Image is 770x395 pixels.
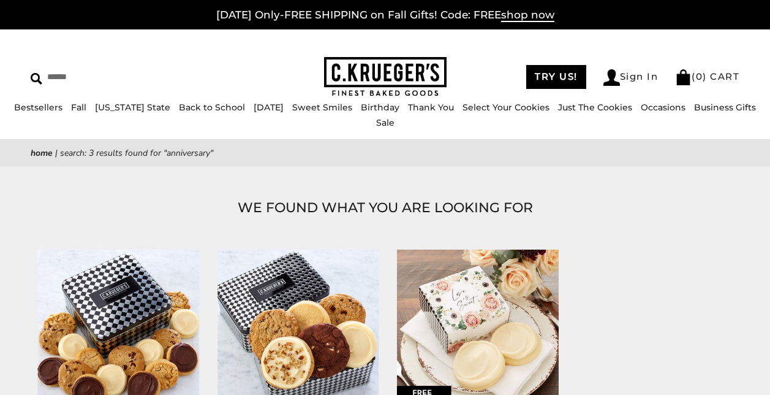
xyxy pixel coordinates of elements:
a: Home [31,147,53,159]
a: Bestsellers [14,102,62,113]
img: Account [603,69,620,86]
nav: breadcrumbs [31,146,739,160]
input: Search [31,67,192,86]
a: (0) CART [675,71,739,82]
h1: WE FOUND WHAT YOU ARE LOOKING FOR [49,197,721,219]
a: Just The Cookies [558,102,632,113]
a: [DATE] Only-FREE SHIPPING on Fall Gifts! Code: FREEshop now [216,9,554,22]
a: [DATE] [254,102,284,113]
a: [US_STATE] State [95,102,170,113]
a: Back to School [179,102,245,113]
a: Birthday [361,102,399,113]
a: Occasions [641,102,685,113]
span: Search: 3 results found for "anniversary" [60,147,213,159]
span: | [55,147,58,159]
a: Select Your Cookies [462,102,549,113]
a: Business Gifts [694,102,756,113]
a: Thank You [408,102,454,113]
span: 0 [696,71,703,82]
img: Bag [675,69,692,85]
a: Sale [376,117,394,128]
a: Sign In [603,69,659,86]
a: Fall [71,102,86,113]
a: TRY US! [526,65,586,89]
img: C.KRUEGER'S [324,57,447,97]
img: Search [31,73,42,85]
a: Sweet Smiles [292,102,352,113]
span: shop now [501,9,554,22]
